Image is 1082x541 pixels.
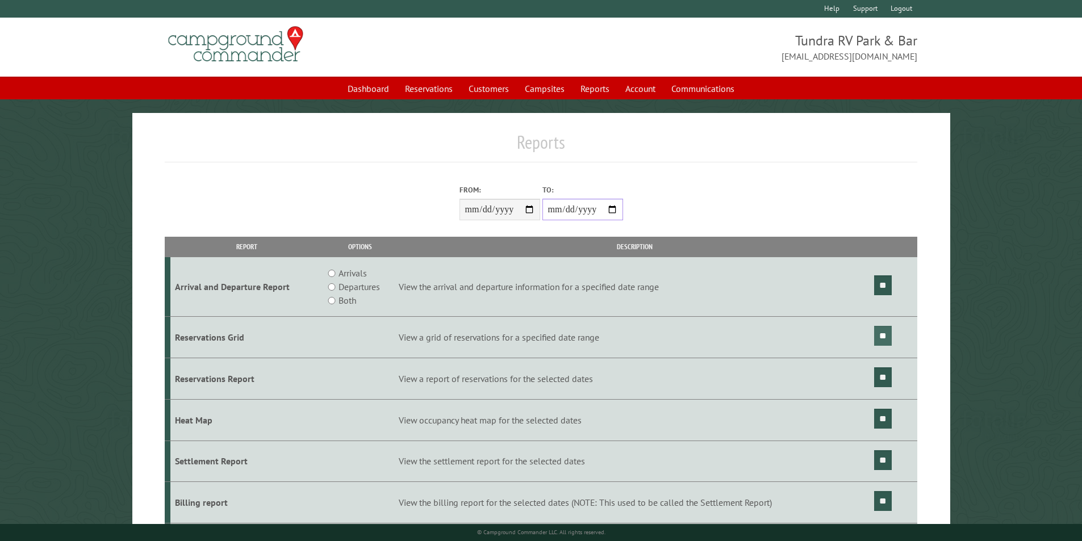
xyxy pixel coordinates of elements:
[397,237,872,257] th: Description
[574,78,616,99] a: Reports
[170,358,323,399] td: Reservations Report
[397,257,872,317] td: View the arrival and departure information for a specified date range
[398,78,459,99] a: Reservations
[170,441,323,482] td: Settlement Report
[170,237,323,257] th: Report
[541,31,918,63] span: Tundra RV Park & Bar [EMAIL_ADDRESS][DOMAIN_NAME]
[165,131,918,162] h1: Reports
[339,266,367,280] label: Arrivals
[619,78,662,99] a: Account
[542,184,623,195] label: To:
[397,441,872,482] td: View the settlement report for the selected dates
[397,317,872,358] td: View a grid of reservations for a specified date range
[170,482,323,523] td: Billing report
[165,22,307,66] img: Campground Commander
[518,78,571,99] a: Campsites
[170,399,323,441] td: Heat Map
[397,482,872,523] td: View the billing report for the selected dates (NOTE: This used to be called the Settlement Report)
[339,280,380,293] label: Departures
[462,78,516,99] a: Customers
[397,358,872,399] td: View a report of reservations for the selected dates
[339,293,356,307] label: Both
[170,317,323,358] td: Reservations Grid
[665,78,741,99] a: Communications
[170,257,323,317] td: Arrival and Departure Report
[477,529,605,536] small: © Campground Commander LLC. All rights reserved.
[397,399,872,441] td: View occupancy heat map for the selected dates
[341,78,396,99] a: Dashboard
[323,237,396,257] th: Options
[459,184,540,195] label: From:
